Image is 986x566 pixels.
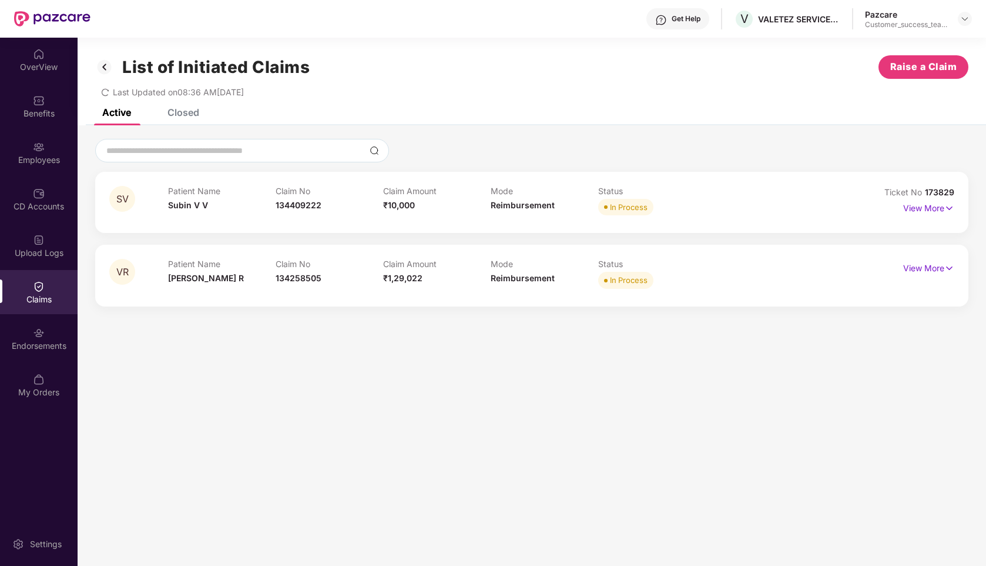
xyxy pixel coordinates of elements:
button: Raise a Claim [878,55,968,79]
p: Patient Name [168,259,276,269]
div: In Process [610,274,648,286]
h1: List of Initiated Claims [122,57,310,77]
p: Claim No [276,259,383,269]
div: Get Help [672,14,700,24]
div: In Process [610,201,648,213]
img: svg+xml;base64,PHN2ZyBpZD0iU2VhcmNoLTMyeDMyIiB4bWxucz0iaHR0cDovL3d3dy53My5vcmcvMjAwMC9zdmciIHdpZH... [370,146,379,155]
p: Status [598,259,706,269]
p: Claim No [276,186,383,196]
div: Active [102,106,131,118]
span: V [740,12,749,26]
span: [PERSON_NAME] R [168,273,244,283]
div: Pazcare [865,9,947,20]
img: svg+xml;base64,PHN2ZyBpZD0iVXBsb2FkX0xvZ3MiIGRhdGEtbmFtZT0iVXBsb2FkIExvZ3MiIHhtbG5zPSJodHRwOi8vd3... [33,234,45,246]
p: Status [598,186,706,196]
img: svg+xml;base64,PHN2ZyBpZD0iQ0RfQWNjb3VudHMiIGRhdGEtbmFtZT0iQ0QgQWNjb3VudHMiIHhtbG5zPSJodHRwOi8vd3... [33,188,45,199]
p: Patient Name [168,186,276,196]
span: 134258505 [276,273,321,283]
span: ₹10,000 [383,200,415,210]
img: svg+xml;base64,PHN2ZyB3aWR0aD0iMzIiIGhlaWdodD0iMzIiIHZpZXdCb3g9IjAgMCAzMiAzMiIgZmlsbD0ibm9uZSIgeG... [95,57,114,77]
span: Subin V V [168,200,208,210]
span: Reimbursement [491,200,555,210]
img: svg+xml;base64,PHN2ZyBpZD0iRHJvcGRvd24tMzJ4MzIiIHhtbG5zPSJodHRwOi8vd3d3LnczLm9yZy8yMDAwL3N2ZyIgd2... [960,14,970,24]
div: Customer_success_team_lead [865,20,947,29]
span: 134409222 [276,200,321,210]
span: ₹1,29,022 [383,273,422,283]
img: New Pazcare Logo [14,11,90,26]
img: svg+xml;base64,PHN2ZyBpZD0iSGVscC0zMngzMiIgeG1sbnM9Imh0dHA6Ly93d3cudzMub3JnLzIwMDAvc3ZnIiB3aWR0aD... [655,14,667,26]
div: VALETEZ SERVICES PRIVATE LIMITED [758,14,840,25]
div: Settings [26,538,65,550]
p: Mode [491,186,598,196]
span: redo [101,87,109,97]
img: svg+xml;base64,PHN2ZyB4bWxucz0iaHR0cDovL3d3dy53My5vcmcvMjAwMC9zdmciIHdpZHRoPSIxNyIgaGVpZ2h0PSIxNy... [944,202,954,215]
img: svg+xml;base64,PHN2ZyBpZD0iQ2xhaW0iIHhtbG5zPSJodHRwOi8vd3d3LnczLm9yZy8yMDAwL3N2ZyIgd2lkdGg9IjIwIi... [33,281,45,292]
img: svg+xml;base64,PHN2ZyBpZD0iRW1wbG95ZWVzIiB4bWxucz0iaHR0cDovL3d3dy53My5vcmcvMjAwMC9zdmciIHdpZHRoPS... [33,141,45,153]
span: SV [116,194,129,204]
span: Ticket No [884,187,925,197]
img: svg+xml;base64,PHN2ZyB4bWxucz0iaHR0cDovL3d3dy53My5vcmcvMjAwMC9zdmciIHdpZHRoPSIxNyIgaGVpZ2h0PSIxNy... [944,262,954,275]
span: 173829 [925,187,954,197]
img: svg+xml;base64,PHN2ZyBpZD0iQmVuZWZpdHMiIHhtbG5zPSJodHRwOi8vd3d3LnczLm9yZy8yMDAwL3N2ZyIgd2lkdGg9Ij... [33,95,45,106]
img: svg+xml;base64,PHN2ZyBpZD0iSG9tZSIgeG1sbnM9Imh0dHA6Ly93d3cudzMub3JnLzIwMDAvc3ZnIiB3aWR0aD0iMjAiIG... [33,48,45,60]
div: Closed [167,106,199,118]
p: View More [903,259,954,275]
span: Last Updated on 08:36 AM[DATE] [113,87,244,97]
img: svg+xml;base64,PHN2ZyBpZD0iTXlfT3JkZXJzIiBkYXRhLW5hbWU9Ik15IE9yZGVycyIgeG1sbnM9Imh0dHA6Ly93d3cudz... [33,374,45,385]
p: View More [903,199,954,215]
span: VR [116,267,129,277]
span: Raise a Claim [890,59,957,74]
img: svg+xml;base64,PHN2ZyBpZD0iRW5kb3JzZW1lbnRzIiB4bWxucz0iaHR0cDovL3d3dy53My5vcmcvMjAwMC9zdmciIHdpZH... [33,327,45,339]
img: svg+xml;base64,PHN2ZyBpZD0iU2V0dGluZy0yMHgyMCIgeG1sbnM9Imh0dHA6Ly93d3cudzMub3JnLzIwMDAvc3ZnIiB3aW... [12,538,24,550]
span: Reimbursement [491,273,555,283]
p: Claim Amount [383,186,491,196]
p: Claim Amount [383,259,491,269]
p: Mode [491,259,598,269]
